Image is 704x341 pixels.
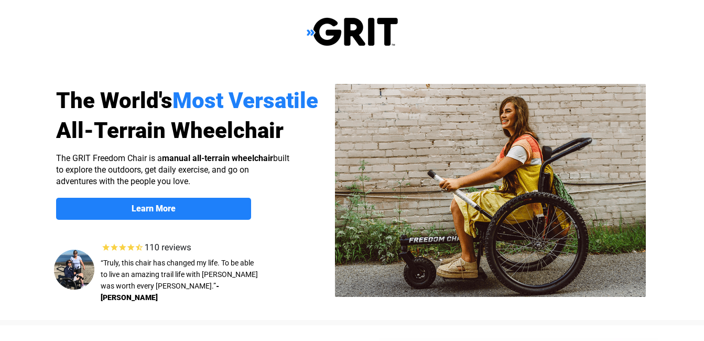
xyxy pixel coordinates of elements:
[56,198,251,220] a: Learn More
[172,88,318,113] span: Most Versatile
[56,88,172,113] span: The World's
[56,118,284,143] span: All-Terrain Wheelchair
[132,204,176,214] strong: Learn More
[56,153,289,186] span: The GRIT Freedom Chair is a built to explore the outdoors, get daily exercise, and go on adventur...
[101,259,258,290] span: “Truly, this chair has changed my life. To be able to live an amazing trail life with [PERSON_NAM...
[162,153,273,163] strong: manual all-terrain wheelchair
